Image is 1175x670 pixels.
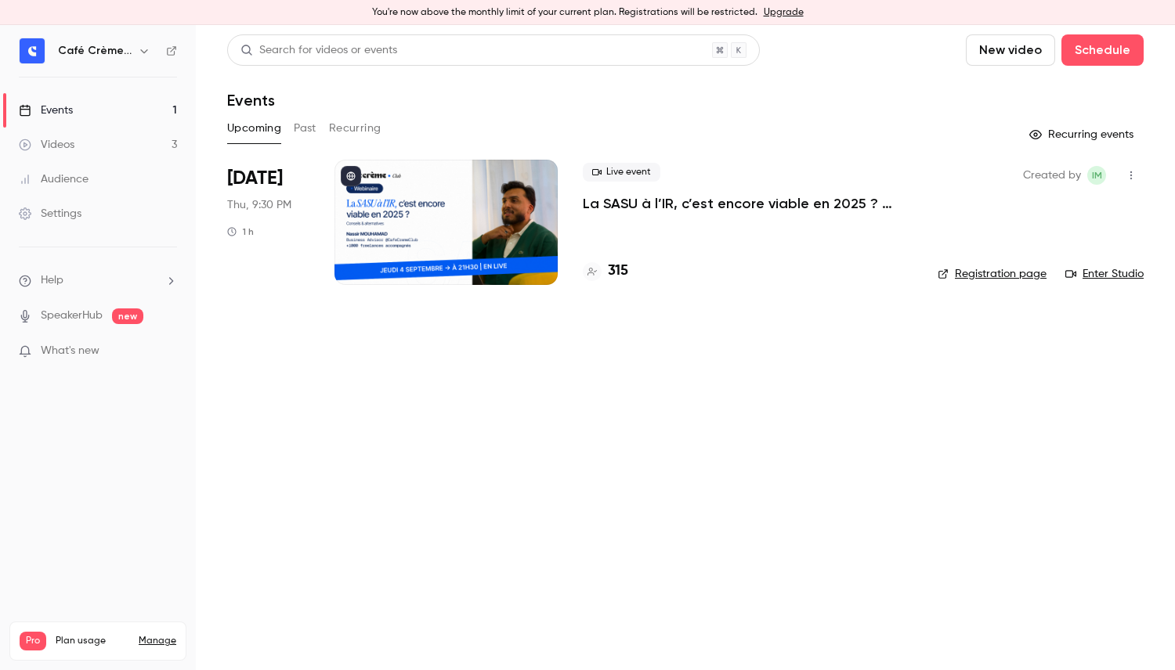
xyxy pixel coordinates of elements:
[112,308,143,324] span: new
[966,34,1055,66] button: New video
[227,166,283,191] span: [DATE]
[19,272,177,289] li: help-dropdown-opener
[19,103,73,118] div: Events
[227,91,275,110] h1: Events
[41,272,63,289] span: Help
[227,225,254,238] div: 1 h
[764,6,804,19] a: Upgrade
[294,116,316,141] button: Past
[19,137,74,153] div: Videos
[139,635,176,647] a: Manage
[19,171,89,187] div: Audience
[1022,122,1144,147] button: Recurring events
[240,42,397,59] div: Search for videos or events
[583,194,913,213] a: La SASU à l’IR, c’est encore viable en 2025 ? [MASTERCLASS]
[20,38,45,63] img: Café Crème Club
[608,261,628,282] h4: 315
[583,261,628,282] a: 315
[20,632,46,650] span: Pro
[1023,166,1081,185] span: Created by
[41,343,99,359] span: What's new
[19,206,81,222] div: Settings
[1061,34,1144,66] button: Schedule
[58,43,132,59] h6: Café Crème Club
[227,116,281,141] button: Upcoming
[227,160,309,285] div: Sep 4 Thu, 9:30 PM (Europe/Paris)
[41,308,103,324] a: SpeakerHub
[56,635,129,647] span: Plan usage
[583,163,660,182] span: Live event
[329,116,381,141] button: Recurring
[1092,166,1102,185] span: IM
[1065,266,1144,282] a: Enter Studio
[158,344,177,358] iframe: Noticeable Trigger
[938,266,1047,282] a: Registration page
[1087,166,1106,185] span: Ihsan MOHAMAD
[227,197,291,213] span: Thu, 9:30 PM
